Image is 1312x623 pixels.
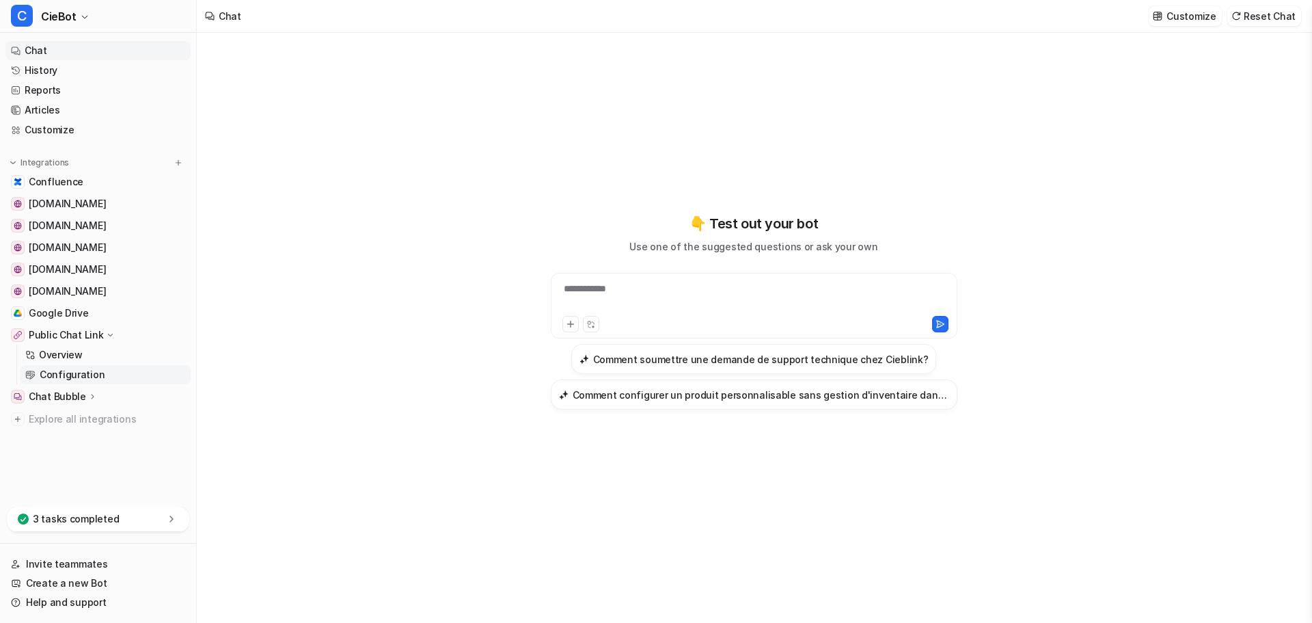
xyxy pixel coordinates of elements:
[29,390,86,403] p: Chat Bubble
[29,175,83,189] span: Confluence
[14,200,22,208] img: cienapps.com
[5,61,191,80] a: History
[5,194,191,213] a: cienapps.com[DOMAIN_NAME]
[1149,6,1221,26] button: Customize
[11,412,25,426] img: explore all integrations
[14,393,22,401] img: Chat Bubble
[5,120,191,140] a: Customize
[29,263,106,276] span: [DOMAIN_NAME]
[40,368,105,382] p: Configuration
[174,158,183,168] img: menu_add.svg
[5,81,191,100] a: Reports
[33,512,119,526] p: 3 tasks completed
[20,365,191,384] a: Configuration
[579,354,589,364] img: Comment soumettre une demande de support technique chez Cieblink?
[1231,11,1241,21] img: reset
[29,241,106,254] span: [DOMAIN_NAME]
[5,238,191,257] a: app.cieblink.com[DOMAIN_NAME]
[11,5,33,27] span: C
[5,574,191,593] a: Create a new Bot
[5,410,191,429] a: Explore all integrations
[14,309,22,317] img: Google Drive
[5,156,73,170] button: Integrations
[14,243,22,252] img: app.cieblink.com
[559,390,569,400] img: Comment configurer un produit personnalisable sans gestion d'inventaire dans Cienapps?
[689,213,818,234] p: 👇 Test out your bot
[29,306,89,320] span: Google Drive
[593,352,929,367] h3: Comment soumettre une demande de support technique chez Cieblink?
[29,408,185,430] span: Explore all integrations
[39,348,83,362] p: Overview
[5,304,191,323] a: Google DriveGoogle Drive
[41,7,77,26] span: CieBot
[29,284,106,298] span: [DOMAIN_NAME]
[5,41,191,60] a: Chat
[5,555,191,574] a: Invite teammates
[8,158,18,168] img: expand menu
[1153,11,1162,21] img: customize
[14,265,22,274] img: ciemetric.com
[1227,6,1301,26] button: Reset Chat
[5,260,191,279] a: ciemetric.com[DOMAIN_NAME]
[5,593,191,612] a: Help and support
[29,197,106,211] span: [DOMAIN_NAME]
[5,172,191,191] a: ConfluenceConfluence
[29,328,104,342] p: Public Chat Link
[14,287,22,295] img: software.ciemetric.com
[573,388,949,402] h3: Comment configurer un produit personnalisable sans gestion d'inventaire dans Cienapps?
[29,219,106,233] span: [DOMAIN_NAME]
[20,345,191,364] a: Overview
[14,222,22,230] img: cieblink.com
[20,157,69,168] p: Integrations
[14,178,22,186] img: Confluence
[629,239,877,254] p: Use one of the suggested questions or ask your own
[5,101,191,120] a: Articles
[551,380,957,410] button: Comment configurer un produit personnalisable sans gestion d'inventaire dans Cienapps?Comment con...
[5,216,191,235] a: cieblink.com[DOMAIN_NAME]
[1166,9,1216,23] p: Customize
[14,331,22,339] img: Public Chat Link
[219,9,241,23] div: Chat
[571,344,937,374] button: Comment soumettre une demande de support technique chez Cieblink?Comment soumettre une demande de...
[5,282,191,301] a: software.ciemetric.com[DOMAIN_NAME]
